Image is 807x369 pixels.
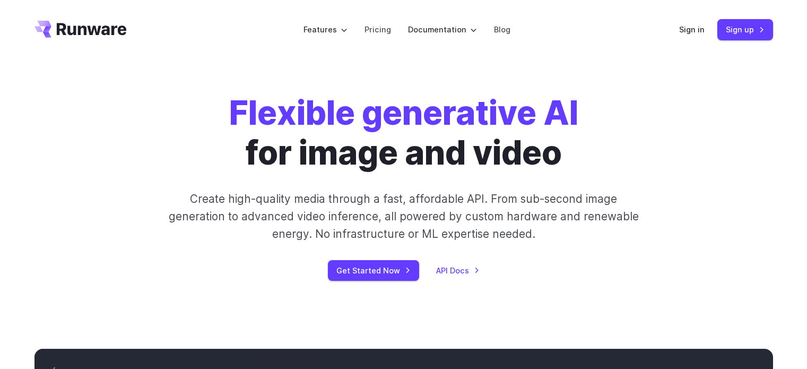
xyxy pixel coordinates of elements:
[34,21,127,38] a: Go to /
[494,23,510,36] a: Blog
[679,23,705,36] a: Sign in
[408,23,477,36] label: Documentation
[717,19,773,40] a: Sign up
[436,264,480,277] a: API Docs
[365,23,391,36] a: Pricing
[328,260,419,281] a: Get Started Now
[229,93,578,133] strong: Flexible generative AI
[167,190,640,243] p: Create high-quality media through a fast, affordable API. From sub-second image generation to adv...
[303,23,348,36] label: Features
[229,93,578,173] h1: for image and video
